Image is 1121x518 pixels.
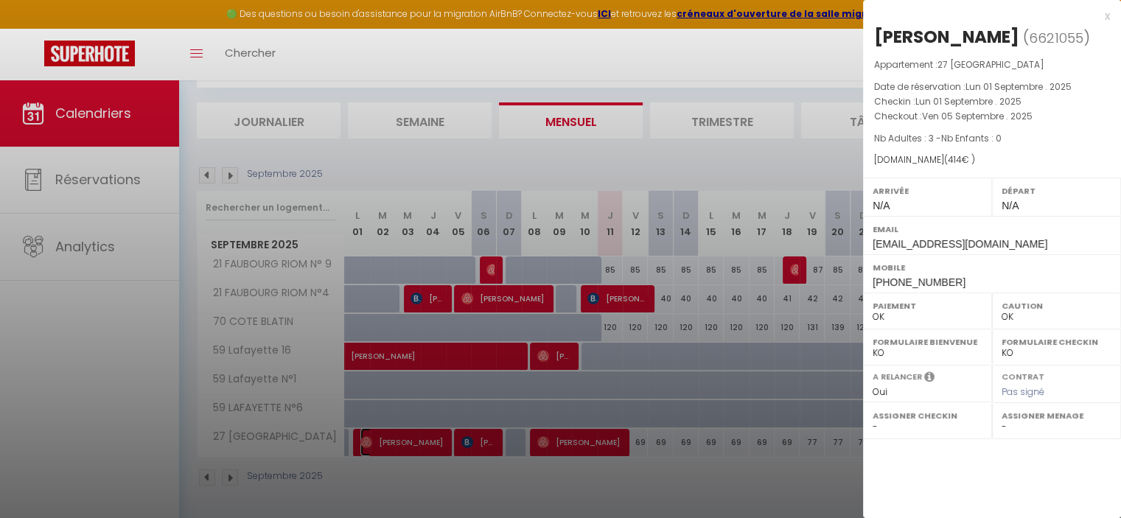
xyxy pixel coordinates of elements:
label: Paiement [873,298,982,313]
label: Assigner Checkin [873,408,982,423]
span: N/A [873,200,890,211]
span: Ven 05 Septembre . 2025 [922,110,1033,122]
span: Lun 01 Septembre . 2025 [915,95,1022,108]
span: N/A [1002,200,1019,211]
i: Sélectionner OUI si vous souhaiter envoyer les séquences de messages post-checkout [924,371,935,387]
button: Ouvrir le widget de chat LiveChat [12,6,56,50]
span: [EMAIL_ADDRESS][DOMAIN_NAME] [873,238,1047,250]
span: [PHONE_NUMBER] [873,276,965,288]
div: x [863,7,1110,25]
span: Nb Enfants : 0 [941,132,1002,144]
span: ( ) [1023,27,1090,48]
label: Formulaire Checkin [1002,335,1111,349]
span: Pas signé [1002,385,1044,398]
label: Arrivée [873,183,982,198]
span: 414 [948,153,962,166]
p: Date de réservation : [874,80,1110,94]
span: 27 [GEOGRAPHIC_DATA] [937,58,1044,71]
label: Caution [1002,298,1111,313]
label: Assigner Menage [1002,408,1111,423]
p: Appartement : [874,57,1110,72]
span: Nb Adultes : 3 - [874,132,1002,144]
p: Checkin : [874,94,1110,109]
label: Contrat [1002,371,1044,380]
span: 6621055 [1029,29,1083,47]
label: Email [873,222,1111,237]
span: ( € ) [944,153,975,166]
span: Lun 01 Septembre . 2025 [965,80,1072,93]
div: [DOMAIN_NAME] [874,153,1110,167]
label: Mobile [873,260,1111,275]
p: Checkout : [874,109,1110,124]
label: Départ [1002,183,1111,198]
div: [PERSON_NAME] [874,25,1019,49]
label: A relancer [873,371,922,383]
label: Formulaire Bienvenue [873,335,982,349]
